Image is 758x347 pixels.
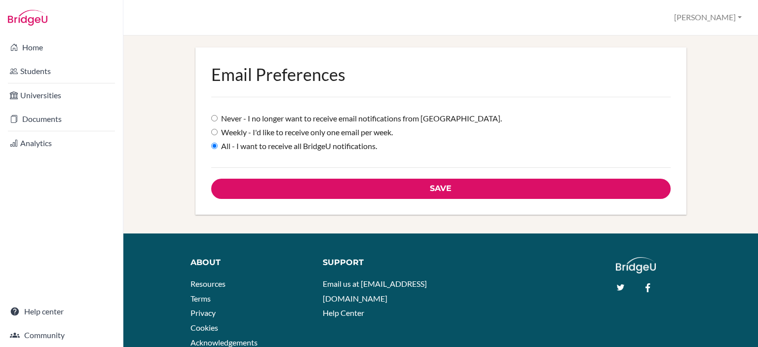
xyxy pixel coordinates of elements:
input: Never - I no longer want to receive email notifications from [GEOGRAPHIC_DATA]. [211,115,218,121]
div: Support [323,257,433,269]
label: Never - I no longer want to receive email notifications from [GEOGRAPHIC_DATA]. [211,113,502,124]
input: All - I want to receive all BridgeU notifications. [211,143,218,149]
a: Email us at [EMAIL_ADDRESS][DOMAIN_NAME] [323,279,427,303]
a: Documents [2,109,121,129]
a: Acknowledgements [190,338,258,347]
img: logo_white@2x-f4f0deed5e89b7ecb1c2cc34c3e3d731f90f0f143d5ea2071677605dd97b5244.png [616,257,656,273]
a: Community [2,325,121,345]
a: Help center [2,302,121,321]
a: Help Center [323,308,364,317]
label: All - I want to receive all BridgeU notifications. [211,141,377,152]
a: Analytics [2,133,121,153]
img: Bridge-U [8,10,47,26]
input: Weekly - I'd like to receive only one email per week. [211,129,218,135]
a: Universities [2,85,121,105]
a: Privacy [190,308,216,317]
input: Save [211,179,671,199]
h2: Email Preferences [211,63,671,86]
a: Students [2,61,121,81]
div: About [190,257,308,269]
a: Terms [190,294,211,303]
label: Weekly - I'd like to receive only one email per week. [211,127,393,138]
a: Resources [190,279,226,288]
a: Home [2,38,121,57]
button: [PERSON_NAME] [670,8,746,27]
a: Cookies [190,323,218,332]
